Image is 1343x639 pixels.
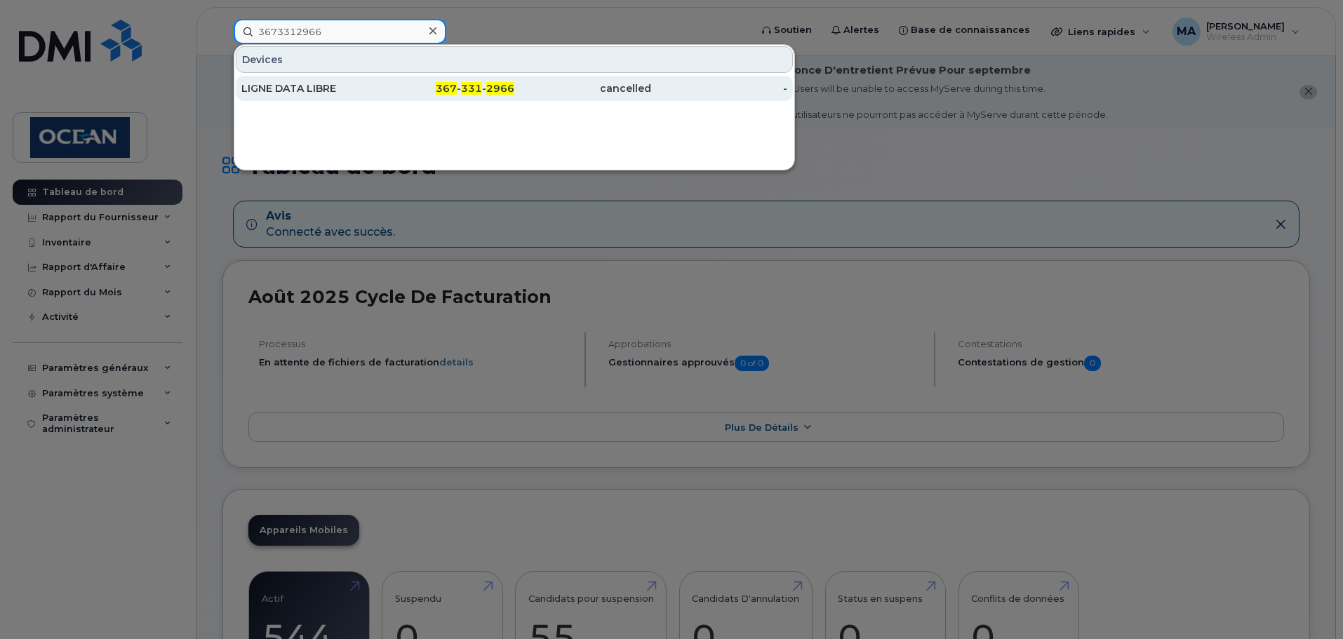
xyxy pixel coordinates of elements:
a: LIGNE DATA LIBRE367-331-2966cancelled- [236,76,793,101]
span: 367 [436,82,457,95]
div: - - [378,81,515,95]
div: cancelled [514,81,651,95]
div: LIGNE DATA LIBRE [241,81,378,95]
div: Devices [236,46,793,73]
div: - [651,81,788,95]
span: 2966 [486,82,514,95]
span: 331 [461,82,482,95]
